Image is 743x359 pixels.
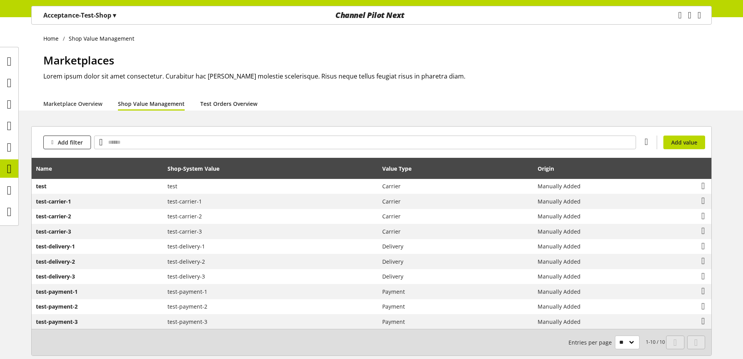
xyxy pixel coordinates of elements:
[538,228,581,235] span: Manually Added
[538,273,581,280] span: Manually Added
[663,136,705,149] button: Add value
[58,138,83,146] span: Add filter
[36,228,71,235] span: test-carrier-3
[43,100,102,108] a: Marketplace Overview
[167,228,202,235] span: test-carrier-3
[382,273,403,280] span: Delivery
[43,53,114,68] span: Marketplaces
[382,303,405,310] span: Payment
[118,100,185,108] a: Shop Value Management
[36,198,71,205] span: test-carrier-1
[113,11,116,20] span: ▾
[43,136,91,149] button: Add filter
[382,288,405,295] span: Payment
[167,243,205,250] span: test-delivery-1
[36,243,75,250] span: test-delivery-1
[538,318,581,325] span: Manually Added
[167,318,207,325] span: test-payment-3
[167,303,207,310] span: test-payment-2
[382,228,401,235] span: Carrier
[382,198,401,205] span: Carrier
[382,318,405,325] span: Payment
[200,100,257,108] a: Test Orders Overview
[167,182,177,190] span: test
[36,318,78,325] span: test-payment-3
[36,288,78,295] span: test-payment-1
[167,164,227,173] div: Shop-System Value
[382,243,403,250] span: Delivery
[382,182,401,190] span: Carrier
[36,164,60,173] div: Name
[568,336,665,349] small: 1-10 / 10
[36,213,71,220] span: test-carrier-2
[36,258,75,265] span: test-delivery-2
[538,288,581,295] span: Manually Added
[36,303,78,310] span: test-payment-2
[671,138,697,146] span: Add value
[568,338,615,346] span: Entries per page
[167,258,205,265] span: test-delivery-2
[538,303,581,310] span: Manually Added
[36,182,46,190] span: test
[538,182,581,190] span: Manually Added
[43,71,712,81] h2: Lorem ipsum dolor sit amet consectetur. Curabitur hac [PERSON_NAME] molestie scelerisque. Risus n...
[382,164,419,173] div: Value Type
[167,273,205,280] span: test-delivery-3
[538,243,581,250] span: Manually Added
[167,213,202,220] span: test-carrier-2
[538,258,581,265] span: Manually Added
[538,164,562,173] div: Origin
[382,258,403,265] span: Delivery
[167,288,207,295] span: test-payment-1
[43,34,63,43] a: Home
[538,213,581,220] span: Manually Added
[382,213,401,220] span: Carrier
[31,6,712,25] nav: main navigation
[36,273,75,280] span: test-delivery-3
[43,11,116,20] p: Acceptance-Test-Shop
[538,198,581,205] span: Manually Added
[167,198,202,205] span: test-carrier-1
